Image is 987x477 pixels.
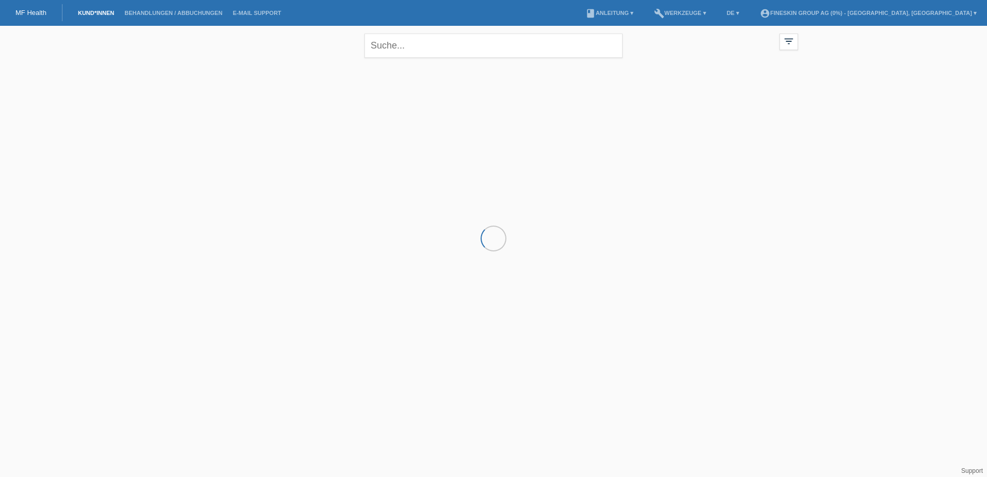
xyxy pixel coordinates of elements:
i: filter_list [783,36,794,47]
a: buildWerkzeuge ▾ [649,10,711,16]
a: account_circleFineSkin Group AG (0%) - [GEOGRAPHIC_DATA], [GEOGRAPHIC_DATA] ▾ [755,10,982,16]
a: DE ▾ [722,10,744,16]
a: MF Health [15,9,46,17]
a: Support [961,467,983,474]
a: Behandlungen / Abbuchungen [119,10,228,16]
i: build [654,8,664,19]
a: Kund*innen [73,10,119,16]
input: Suche... [364,34,623,58]
i: book [585,8,596,19]
a: bookAnleitung ▾ [580,10,639,16]
i: account_circle [760,8,770,19]
a: E-Mail Support [228,10,286,16]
